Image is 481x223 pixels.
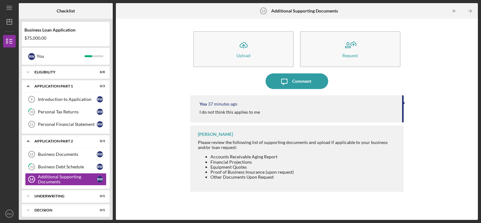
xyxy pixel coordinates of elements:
[34,84,89,88] div: Application Part 1
[24,27,107,32] div: Business Loan Application
[37,51,85,62] div: You
[38,152,97,157] div: Business Documents
[29,122,33,126] tspan: 11
[30,110,34,114] tspan: 10
[38,122,97,127] div: Personal Financial Statement
[3,207,16,220] button: RW
[261,9,266,13] tspan: 14
[25,161,106,173] a: 13Business Debt ScheduleRW
[94,139,105,143] div: 0 / 3
[25,93,106,106] a: 9Introduction to ApplicationRW
[199,110,260,115] div: I do not think this applies to me
[199,102,207,107] div: You
[300,31,401,67] button: Request
[57,8,75,13] b: Checklist
[34,194,89,198] div: Underwriting
[198,132,233,137] div: [PERSON_NAME]
[25,118,106,131] a: 11Personal Financial StatementRW
[342,53,358,58] div: Request
[210,165,397,170] li: Equipment Quotes
[208,102,237,107] time: 2025-09-20 01:50
[97,96,103,102] div: R W
[25,148,106,161] a: 12Business DocumentsRW
[210,154,397,159] li: Accounts Receivable Aging Report
[34,208,89,212] div: Decision
[24,36,107,41] div: $75,000.00
[97,109,103,115] div: R W
[210,160,397,165] li: Financial Projections
[97,164,103,170] div: R W
[292,73,311,89] div: Comment
[29,177,34,181] tspan: 14
[210,175,397,180] li: Other Documents Upon Request
[94,208,105,212] div: 0 / 1
[38,97,97,102] div: Introduction to Application
[94,70,105,74] div: 8 / 8
[38,164,97,169] div: Business Debt Schedule
[34,70,89,74] div: Eligibility
[31,97,33,101] tspan: 9
[7,212,12,216] text: RW
[28,53,35,60] div: R W
[25,106,106,118] a: 10Personal Tax ReturnsRW
[193,31,294,67] button: Upload
[38,109,97,114] div: Personal Tax Returns
[30,165,34,169] tspan: 13
[236,53,251,58] div: Upload
[94,194,105,198] div: 0 / 1
[198,140,397,150] div: Please review the following list of supporting documents and upload if applicable to your busines...
[94,84,105,88] div: 0 / 3
[97,176,103,182] div: R W
[29,152,33,156] tspan: 12
[210,170,397,175] li: Proof of Business Insurance (upon request)
[271,8,338,13] b: Additional Supporting Documents
[266,73,328,89] button: Comment
[34,139,89,143] div: Application Part 2
[25,173,106,186] a: 14Additional Supporting DocumentsRW
[97,121,103,127] div: R W
[38,174,97,184] div: Additional Supporting Documents
[97,151,103,157] div: R W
